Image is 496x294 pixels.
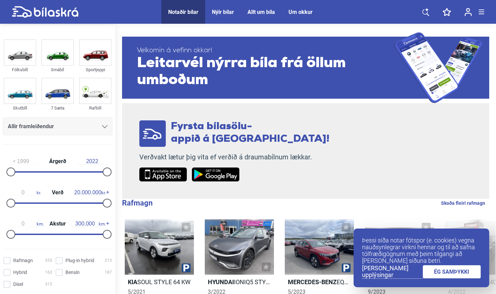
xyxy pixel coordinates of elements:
[171,121,330,144] span: Fyrsta bílasölu- appið á [GEOGRAPHIC_DATA]!
[4,66,36,74] div: Fólksbíll
[48,221,67,227] span: Akstur
[45,281,52,288] span: 315
[208,278,234,286] b: Hyundai
[47,159,68,164] span: Árgerð
[137,46,394,55] span: Velkomin á vefinn okkar!
[41,66,74,74] div: Smábíl
[79,104,112,112] div: Rafbíll
[41,104,74,112] div: 7 Sæta
[464,8,472,16] img: user-login.svg
[289,9,313,15] a: Um okkur
[205,278,274,286] h2: IONIQ5 STYLE 73 KWH
[441,199,485,208] a: Skoða fleiri rafmagn
[122,199,153,207] b: Rafmagn
[128,278,137,286] b: Kia
[74,190,106,196] span: kr.
[362,237,481,264] p: Þessi síða notar fótspor (e. cookies) vegna nauðsynlegrar virkni hennar og til að safna tölfræðig...
[105,257,112,264] span: 213
[65,257,94,264] span: Plug-in hybrid
[423,265,481,278] a: ÉG SAMÞYKKI
[105,269,112,276] span: 187
[50,190,65,195] span: Verð
[168,9,198,15] a: Notaðir bílar
[45,257,52,264] span: 355
[9,190,41,196] span: kr.
[4,104,36,112] div: Skutbíll
[45,269,52,276] span: 163
[8,122,54,131] span: Allir framleiðendur
[288,278,337,286] b: Mercedes-Benz
[13,257,33,264] span: Rafmagn
[139,153,330,161] p: Verðvakt lætur þig vita ef verðið á draumabílnum lækkar.
[9,221,44,227] span: km.
[362,265,423,279] a: [PERSON_NAME] upplýsingar
[72,221,106,227] span: km.
[13,269,27,276] span: Hybrid
[137,55,394,89] span: Leitarvél nýrra bíla frá öllum umboðum
[79,66,112,74] div: Sportjeppi
[212,9,234,15] a: Nýir bílar
[125,278,194,286] h2: SOUL STYLE 64 KW
[122,32,489,103] a: Velkomin á vefinn okkar!Leitarvél nýrra bíla frá öllum umboðum
[13,281,23,288] span: Dísel
[65,269,80,276] span: Bensín
[285,278,354,286] h2: EQA 300 4MATIC PURE
[247,9,275,15] a: Allt um bíla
